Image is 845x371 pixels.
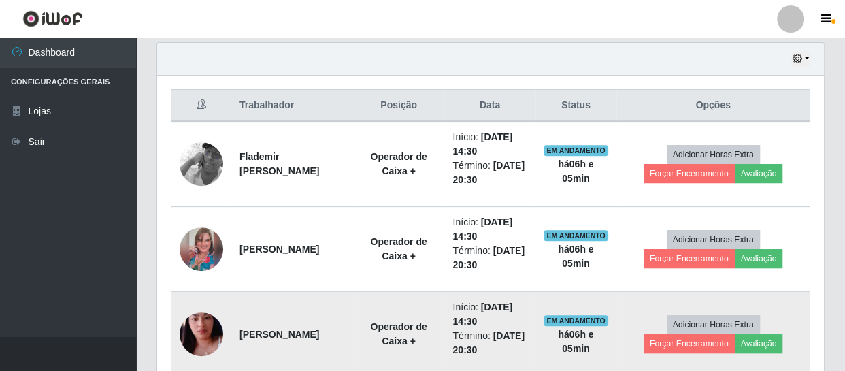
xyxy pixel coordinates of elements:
[370,321,427,346] strong: Operador de Caixa +
[667,145,760,164] button: Adicionar Horas Extra
[180,227,223,271] img: 1753388876118.jpeg
[558,244,593,269] strong: há 06 h e 05 min
[180,125,223,203] img: 1677862473540.jpeg
[452,215,527,244] li: Início:
[452,131,512,157] time: [DATE] 14:30
[452,329,527,357] li: Término:
[735,249,783,268] button: Avaliação
[452,302,512,327] time: [DATE] 14:30
[558,159,593,184] strong: há 06 h e 05 min
[544,315,608,326] span: EM ANDAMENTO
[735,164,783,183] button: Avaliação
[535,90,617,122] th: Status
[667,315,760,334] button: Adicionar Horas Extra
[735,334,783,353] button: Avaliação
[353,90,445,122] th: Posição
[452,130,527,159] li: Início:
[616,90,810,122] th: Opções
[544,230,608,241] span: EM ANDAMENTO
[452,300,527,329] li: Início:
[667,230,760,249] button: Adicionar Horas Extra
[558,329,593,354] strong: há 06 h e 05 min
[644,249,735,268] button: Forçar Encerramento
[239,244,319,255] strong: [PERSON_NAME]
[370,236,427,261] strong: Operador de Caixa +
[239,329,319,340] strong: [PERSON_NAME]
[644,164,735,183] button: Forçar Encerramento
[452,216,512,242] time: [DATE] 14:30
[452,244,527,272] li: Término:
[444,90,535,122] th: Data
[452,159,527,187] li: Término:
[370,151,427,176] strong: Operador de Caixa +
[22,10,83,27] img: CoreUI Logo
[231,90,353,122] th: Trabalhador
[644,334,735,353] button: Forçar Encerramento
[544,145,608,156] span: EM ANDAMENTO
[239,151,319,176] strong: Flademir [PERSON_NAME]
